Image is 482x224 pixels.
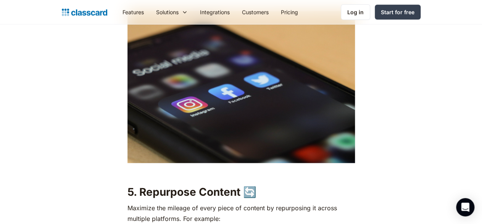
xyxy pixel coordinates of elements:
[127,203,355,224] p: Maximize the mileage of every piece of content by repurposing it across multiple platforms. For e...
[156,8,179,16] div: Solutions
[127,167,355,177] p: ‍
[341,4,370,20] a: Log in
[381,8,414,16] div: Start for free
[236,3,275,21] a: Customers
[127,185,256,198] strong: 5. Repurpose Content 🔄
[62,7,107,18] a: home
[194,3,236,21] a: Integrations
[275,3,304,21] a: Pricing
[150,3,194,21] div: Solutions
[375,5,421,19] a: Start for free
[116,3,150,21] a: Features
[347,8,364,16] div: Log in
[456,198,474,216] div: Open Intercom Messenger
